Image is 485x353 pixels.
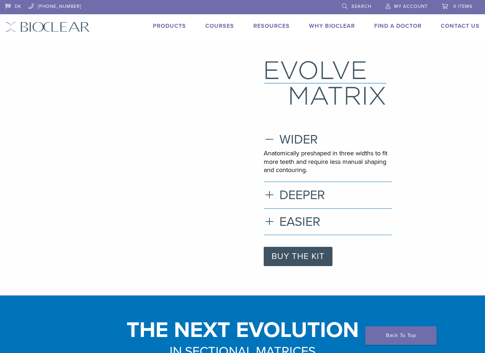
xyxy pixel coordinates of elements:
[309,22,355,30] a: Why Bioclear
[153,22,186,30] a: Products
[264,214,392,229] h3: EASIER
[365,326,437,345] a: Back To Top
[264,149,392,174] p: Anatomically preshaped in three widths to fit more teeth and require less manual shaping and cont...
[351,4,371,9] span: Search
[5,22,90,32] img: Bioclear
[264,132,392,147] h3: WIDER
[205,22,234,30] a: Courses
[264,187,392,203] h3: DEEPER
[374,22,422,30] a: Find A Doctor
[453,4,473,9] span: 0 items
[253,22,290,30] a: Resources
[394,4,428,9] span: My Account
[441,22,480,30] a: Contact Us
[264,247,332,266] a: BUY THE KIT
